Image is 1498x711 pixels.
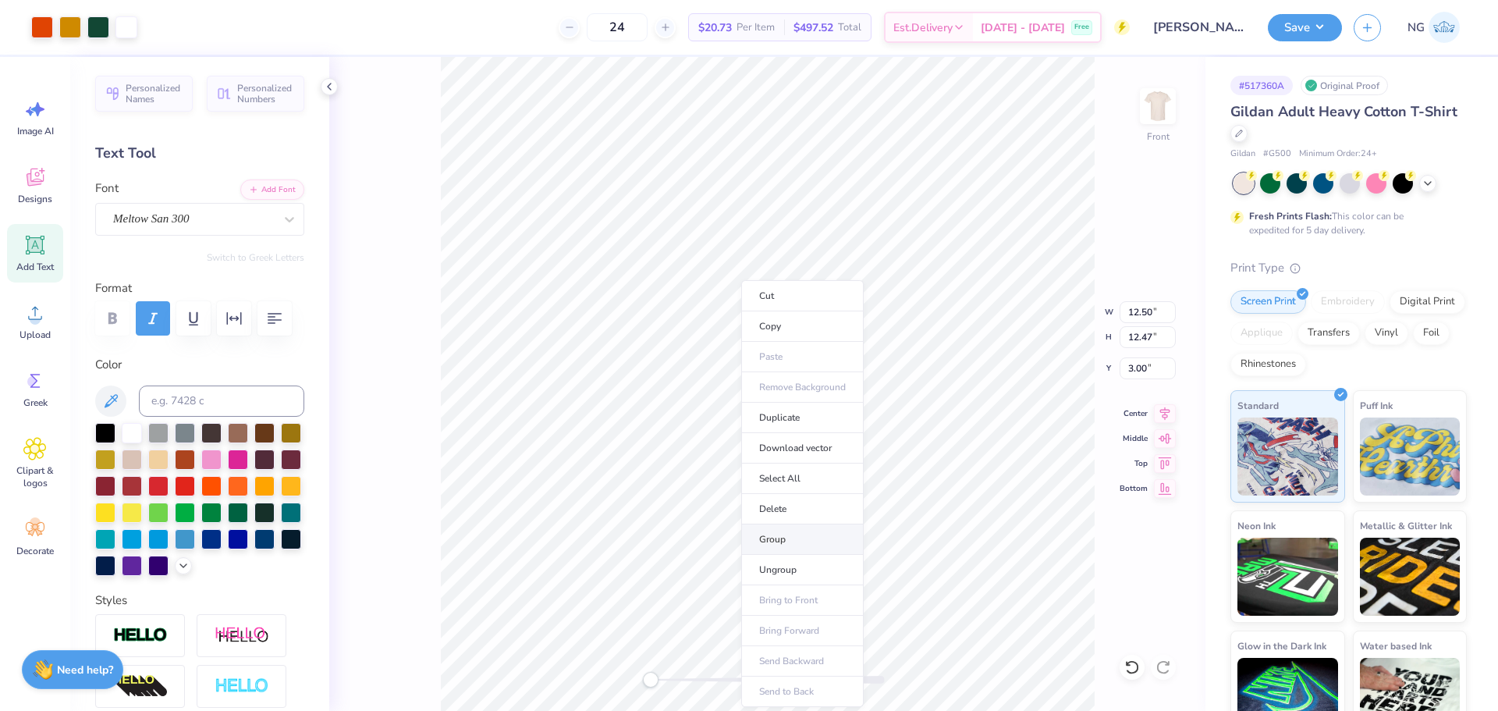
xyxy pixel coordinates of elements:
[1120,482,1148,495] span: Bottom
[1413,322,1450,345] div: Foil
[1230,259,1467,277] div: Print Type
[1407,19,1425,37] span: NG
[95,143,304,164] div: Text Tool
[1141,12,1256,43] input: Untitled Design
[1230,290,1306,314] div: Screen Print
[643,672,658,688] div: Accessibility label
[1297,322,1360,345] div: Transfers
[237,83,295,105] span: Personalized Numbers
[1230,76,1293,95] div: # 517360A
[587,13,648,41] input: – –
[215,626,269,645] img: Shadow
[1249,209,1441,237] div: This color can be expedited for 5 day delivery.
[1120,407,1148,420] span: Center
[1147,130,1170,144] div: Front
[215,677,269,695] img: Negative Space
[207,76,304,112] button: Personalized Numbers
[23,396,48,409] span: Greek
[1230,322,1293,345] div: Applique
[1311,290,1385,314] div: Embroidery
[1360,397,1393,414] span: Puff Ink
[1301,76,1388,95] div: Original Proof
[95,279,304,297] label: Format
[741,433,864,464] li: Download vector
[1360,638,1432,654] span: Water based Ink
[698,20,732,36] span: $20.73
[1237,397,1279,414] span: Standard
[16,261,54,273] span: Add Text
[981,20,1065,36] span: [DATE] - [DATE]
[16,545,54,557] span: Decorate
[1299,148,1377,161] span: Minimum Order: 24 +
[1237,418,1338,496] img: Standard
[20,329,51,341] span: Upload
[18,193,52,205] span: Designs
[1230,353,1306,376] div: Rhinestones
[838,20,861,36] span: Total
[741,494,864,524] li: Delete
[1390,290,1465,314] div: Digital Print
[1237,538,1338,616] img: Neon Ink
[741,555,864,585] li: Ungroup
[1142,91,1173,122] img: Front
[1268,14,1342,41] button: Save
[1230,148,1255,161] span: Gildan
[893,20,953,36] span: Est. Delivery
[207,251,304,264] button: Switch to Greek Letters
[17,125,54,137] span: Image AI
[741,403,864,433] li: Duplicate
[741,464,864,494] li: Select All
[1400,12,1467,43] a: NG
[1360,418,1461,496] img: Puff Ink
[1360,517,1452,534] span: Metallic & Glitter Ink
[1120,457,1148,470] span: Top
[95,76,193,112] button: Personalized Names
[240,180,304,200] button: Add Font
[57,663,113,677] strong: Need help?
[1360,538,1461,616] img: Metallic & Glitter Ink
[1120,432,1148,445] span: Middle
[1237,638,1326,654] span: Glow in the Dark Ink
[1230,102,1457,121] span: Gildan Adult Heavy Cotton T-Shirt
[1074,22,1089,33] span: Free
[9,464,61,489] span: Clipart & logos
[113,674,168,699] img: 3D Illusion
[1263,148,1291,161] span: # G500
[793,20,833,36] span: $497.52
[1249,210,1332,222] strong: Fresh Prints Flash:
[113,627,168,645] img: Stroke
[95,356,304,374] label: Color
[95,180,119,197] label: Font
[95,592,127,610] label: Styles
[741,311,864,342] li: Copy
[737,20,775,36] span: Per Item
[1237,517,1276,534] span: Neon Ink
[139,386,304,417] input: e.g. 7428 c
[1429,12,1460,43] img: Nico Gerona
[1365,322,1408,345] div: Vinyl
[741,524,864,555] li: Group
[126,83,183,105] span: Personalized Names
[741,280,864,311] li: Cut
